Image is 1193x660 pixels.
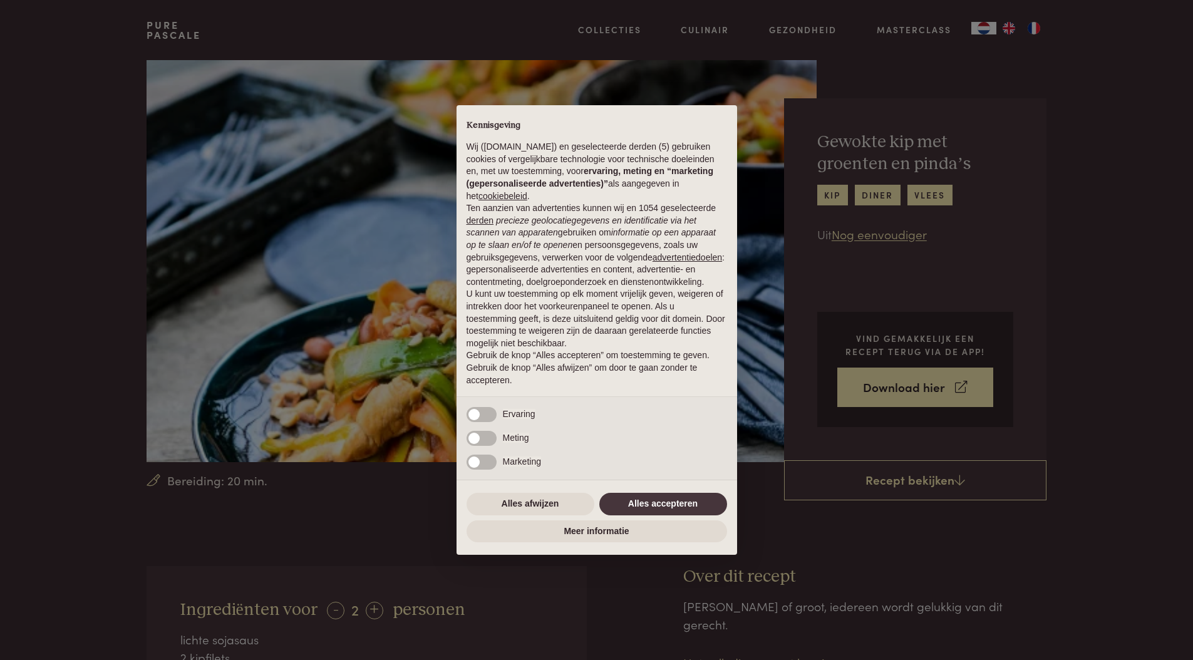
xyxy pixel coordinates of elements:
a: cookiebeleid [478,191,527,201]
button: Alles accepteren [599,493,727,515]
h2: Kennisgeving [467,120,727,131]
em: informatie op een apparaat op te slaan en/of te openen [467,227,716,250]
button: advertentiedoelen [653,252,722,264]
p: U kunt uw toestemming op elk moment vrijelijk geven, weigeren of intrekken door het voorkeurenpan... [467,288,727,349]
button: Alles afwijzen [467,493,594,515]
p: Ten aanzien van advertenties kunnen wij en 1054 geselecteerde gebruiken om en persoonsgegevens, z... [467,202,727,288]
em: precieze geolocatiegegevens en identificatie via het scannen van apparaten [467,215,696,238]
button: Meer informatie [467,520,727,543]
p: Gebruik de knop “Alles accepteren” om toestemming te geven. Gebruik de knop “Alles afwijzen” om d... [467,349,727,386]
strong: ervaring, meting en “marketing (gepersonaliseerde advertenties)” [467,166,713,188]
span: Ervaring [503,409,535,419]
span: Meting [503,433,529,443]
button: derden [467,215,494,227]
p: Wij ([DOMAIN_NAME]) en geselecteerde derden (5) gebruiken cookies of vergelijkbare technologie vo... [467,141,727,202]
span: Marketing [503,456,541,467]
